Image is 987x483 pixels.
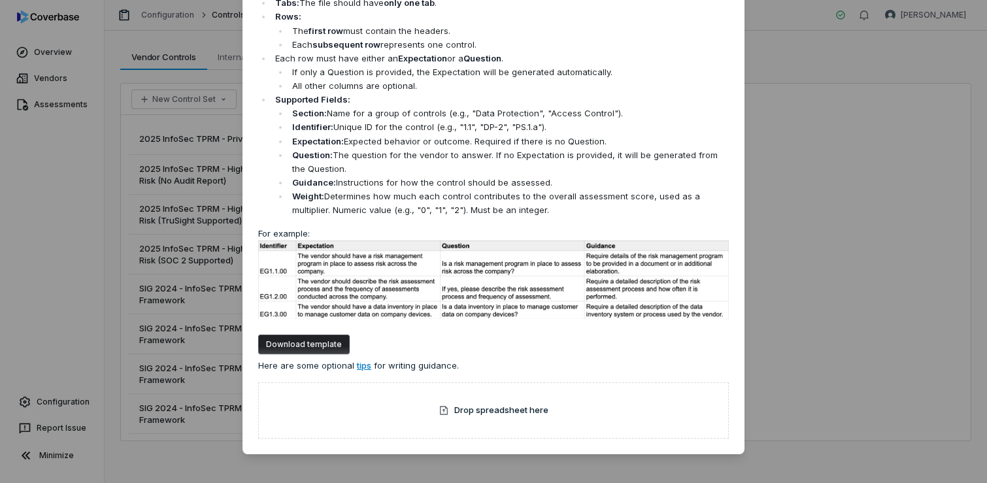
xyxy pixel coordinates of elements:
span: Drop spreadsheet here [454,404,548,417]
button: tips [354,359,374,373]
li: All other columns are optional. [289,79,729,93]
li: If only a Question is provided, the Expectation will be generated automatically. [289,65,729,79]
span: Here are some optional [258,360,354,371]
li: The question for the vendor to answer. If no Expectation is provided, it will be generated from t... [289,148,729,176]
strong: Weight: [292,191,324,201]
span: for writing guidance. [374,360,459,371]
li: Expected behavior or outcome. Required if there is no Question. [289,135,729,148]
span: For example: [258,228,310,239]
strong: Question [463,53,501,63]
li: Name for a group of controls (e.g., "Data Protection", "Access Control"). [289,107,729,120]
strong: first row [309,25,343,36]
strong: Section: [292,108,327,118]
strong: Rows: [275,11,301,22]
li: Unique ID for the control (e.g., "1.1", "DP-2", "PS.1.a"). [289,120,729,134]
strong: Supported Fields: [275,94,350,105]
li: Determines how much each control contributes to the overall assessment score, used as a multiplie... [289,190,729,217]
strong: Identifier: [292,122,333,132]
strong: Expectation [398,53,447,63]
strong: subsequent row [312,39,380,50]
li: Instructions for how the control should be assessed. [289,176,729,190]
li: Each represents one control. [289,38,729,52]
button: Download template [258,335,350,354]
strong: Guidance: [292,177,336,188]
img: Sample spreadsheet format [258,241,729,319]
li: The must contain the headers. [289,24,729,38]
strong: Expectation: [292,136,344,146]
p: Each row must have either an or a . [275,52,729,65]
strong: Question: [292,150,333,160]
